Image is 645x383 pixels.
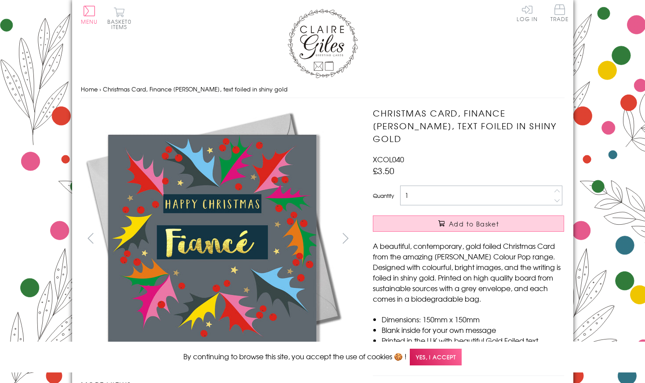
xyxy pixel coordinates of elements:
[111,18,131,31] span: 0 items
[103,85,288,93] span: Christmas Card, Finance [PERSON_NAME], text foiled in shiny gold
[373,241,564,304] p: A beautiful, contemporary, gold foiled Christmas Card from the amazing [PERSON_NAME] Colour Pop r...
[81,18,98,26] span: Menu
[355,107,619,371] img: Christmas Card, Finance Bright Holly, text foiled in shiny gold
[517,4,538,22] a: Log In
[373,215,564,232] button: Add to Basket
[550,4,569,23] a: Trade
[410,349,462,366] span: Yes, I accept
[382,335,564,346] li: Printed in the U.K with beautiful Gold Foiled text
[288,9,358,78] img: Claire Giles Greetings Cards
[81,228,101,248] button: prev
[373,154,404,164] span: XCOL040
[81,80,565,98] nav: breadcrumbs
[107,7,131,29] button: Basket0 items
[382,314,564,325] li: Dimensions: 150mm x 150mm
[80,107,344,371] img: Christmas Card, Finance Bright Holly, text foiled in shiny gold
[373,164,394,177] span: £3.50
[382,325,564,335] li: Blank inside for your own message
[335,228,355,248] button: next
[449,219,499,228] span: Add to Basket
[99,85,101,93] span: ›
[373,192,394,200] label: Quantity
[81,6,98,24] button: Menu
[373,107,564,145] h1: Christmas Card, Finance [PERSON_NAME], text foiled in shiny gold
[550,4,569,22] span: Trade
[81,85,98,93] a: Home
